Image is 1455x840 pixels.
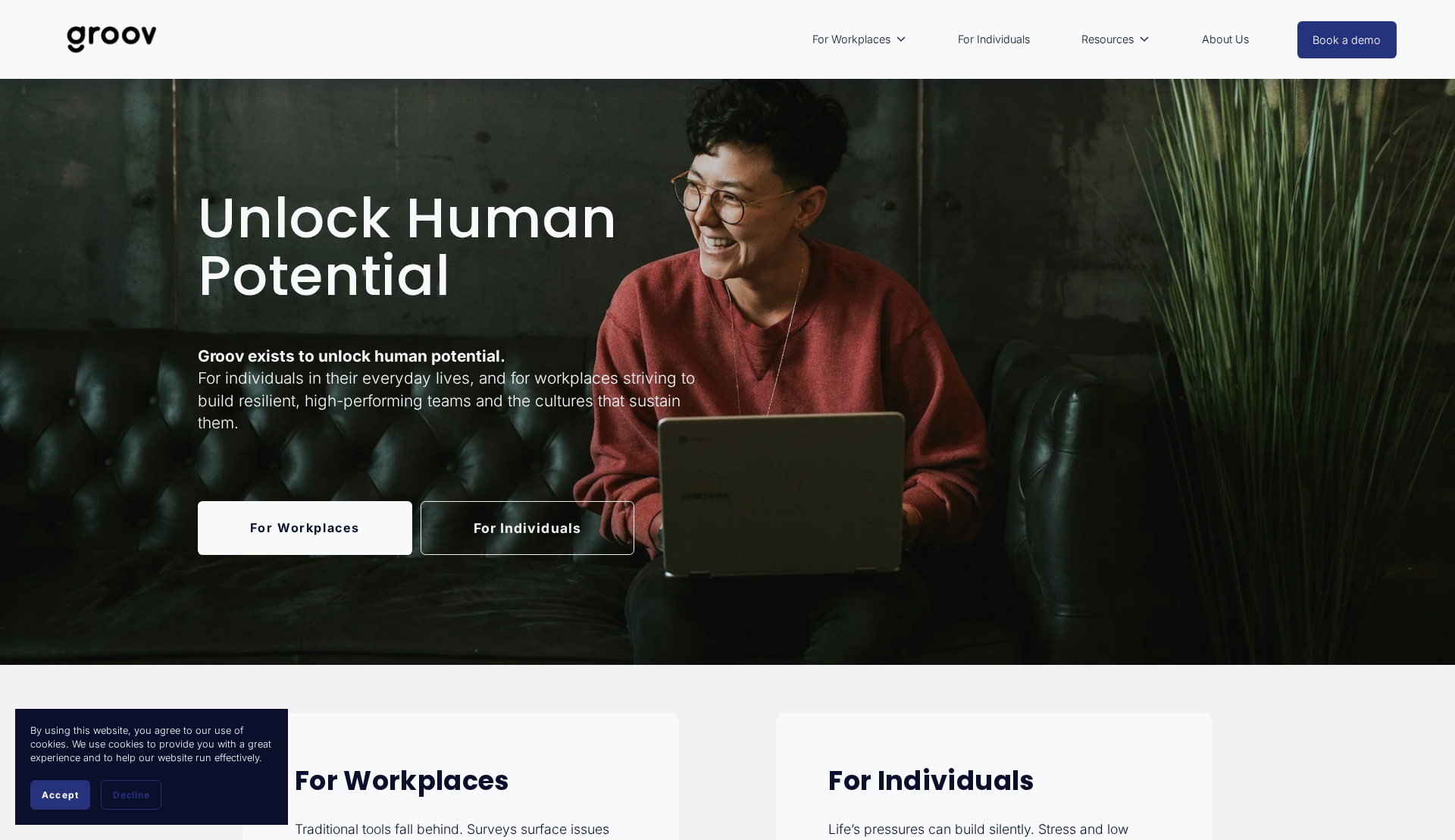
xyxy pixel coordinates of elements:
section: Cookie banner [15,709,288,825]
button: Accept [30,780,90,810]
a: For Individuals [950,22,1037,57]
a: Book a demo [1297,21,1397,58]
strong: For Workplaces [295,762,510,799]
p: For individuals in their everyday lives, and for workplaces striving to build resilient, high-per... [198,345,723,434]
a: For Individuals [421,501,635,555]
a: About Us [1194,22,1256,57]
h1: Unlock Human Potential [198,190,723,304]
a: folder dropdown [1074,22,1158,57]
strong: For Individuals [828,762,1034,799]
a: For Workplaces [198,501,412,555]
strong: Groov exists to unlock human potential. [198,346,505,365]
span: Decline [113,789,149,801]
button: Decline [101,780,161,810]
img: Groov | Unlock Human Potential at Work and in Life [58,14,165,64]
span: Accept [42,789,79,801]
a: folder dropdown [805,22,915,57]
span: Resources [1081,30,1134,49]
span: For Workplaces [812,30,890,49]
p: By using this website, you agree to our use of cookies. We use cookies to provide you with a grea... [30,724,273,765]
